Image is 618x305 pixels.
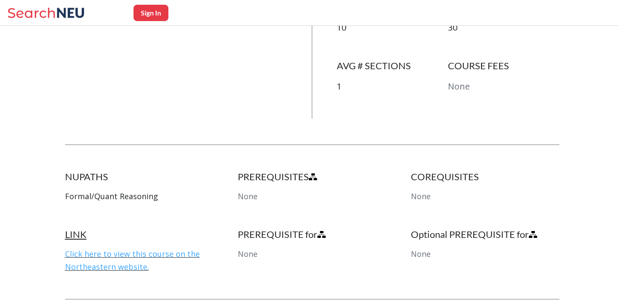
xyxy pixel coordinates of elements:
[65,228,213,240] h4: LINK
[238,171,386,183] h4: PREREQUISITES
[411,249,431,259] span: None
[65,249,200,272] a: Click here to view this course on the Northeastern website.
[238,191,258,201] span: None
[411,228,559,240] h4: Optional PREREQUISITE for
[238,249,258,259] span: None
[448,60,559,72] h4: COURSE FEES
[337,60,448,72] h4: AVG # SECTIONS
[238,228,386,240] h4: PREREQUISITE for
[65,171,213,183] h4: NUPATHS
[337,22,448,34] p: 10
[411,171,559,183] h4: COREQUISITES
[134,5,168,21] button: Sign In
[448,80,559,93] p: None
[411,191,431,201] span: None
[337,80,448,93] p: 1
[448,22,559,34] p: 30
[65,190,213,203] p: Formal/Quant Reasoning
